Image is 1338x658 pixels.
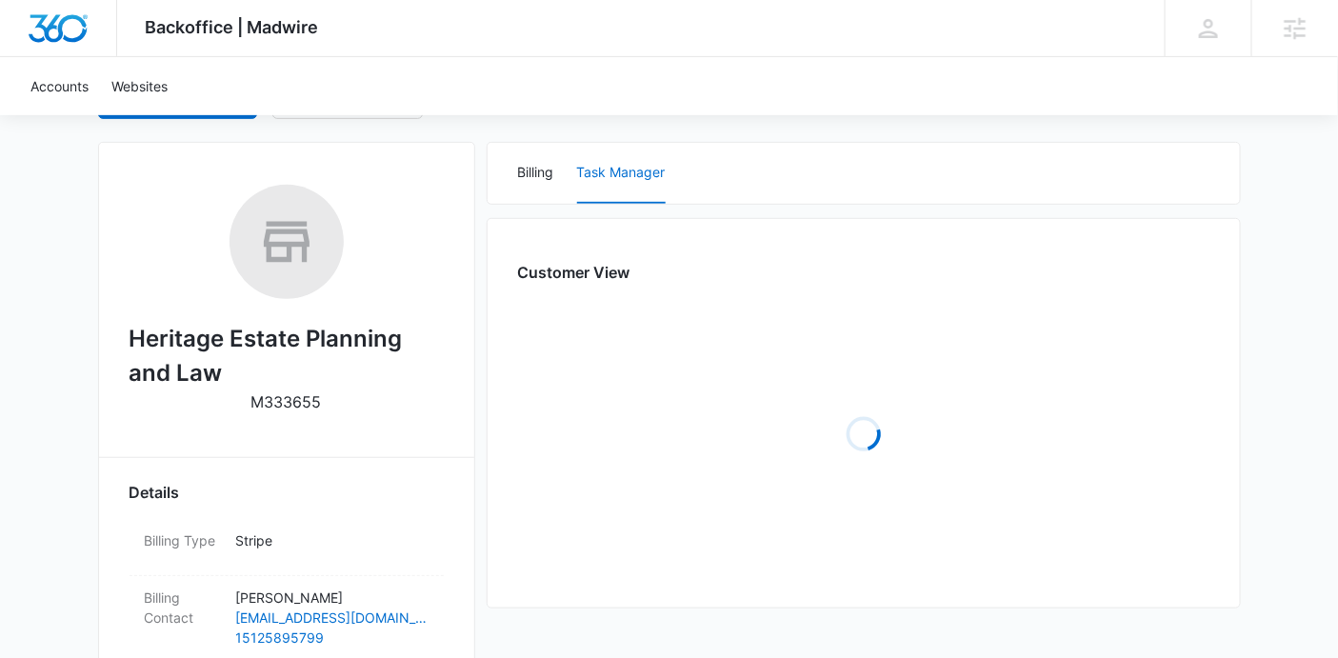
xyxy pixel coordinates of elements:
[19,57,100,115] a: Accounts
[146,17,319,37] span: Backoffice | Madwire
[145,588,221,628] dt: Billing Contact
[236,588,429,608] p: [PERSON_NAME]
[100,57,179,115] a: Websites
[130,322,444,390] h2: Heritage Estate Planning and Law
[130,519,444,576] div: Billing TypeStripe
[236,608,429,628] a: [EMAIL_ADDRESS][DOMAIN_NAME]
[518,261,1209,284] h6: Customer View
[518,143,554,204] button: Billing
[577,143,666,204] button: Task Manager
[236,628,429,648] a: 15125895799
[236,530,429,550] p: Stripe
[251,390,322,413] p: M333655
[145,530,221,550] dt: Billing Type
[130,481,180,504] span: Details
